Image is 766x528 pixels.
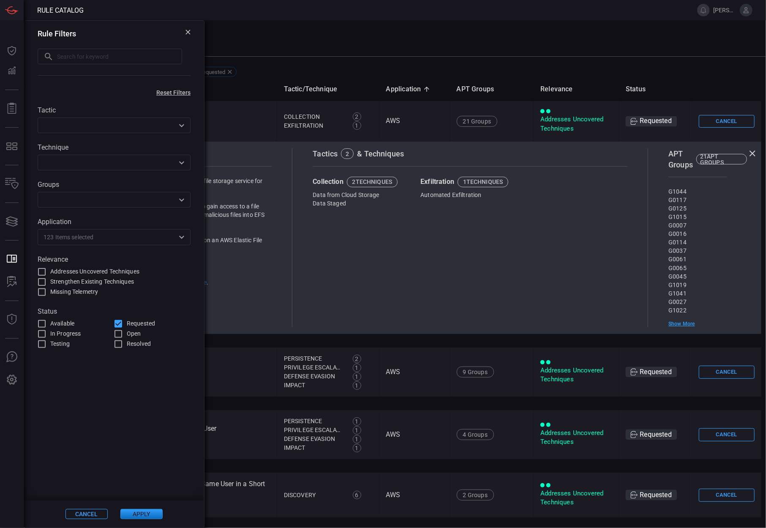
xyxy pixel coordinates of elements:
div: G0125 [668,204,727,213]
div: Persistence [284,354,343,363]
div: G0007 [668,221,727,230]
div: Collection [284,112,343,121]
div: G0114 [668,238,727,246]
button: Open [176,120,188,131]
div: 2 [346,151,349,157]
div: G1022 [668,306,727,315]
div: 1 [353,426,361,435]
div: G1015 [668,213,727,221]
th: APT Groups [450,77,534,101]
div: Collection [313,177,412,187]
button: Ask Us A Question [2,347,22,367]
div: Addresses Uncovered Techniques [540,429,612,447]
input: Search for keyword [57,49,182,64]
div: Requested [626,116,677,126]
div: Data Staged [313,199,412,208]
button: Cards [2,211,22,232]
span: Open [127,329,141,338]
div: G0061 [668,255,727,263]
button: MITRE - Detection Posture [2,136,22,156]
span: Rule Catalog [37,6,84,14]
button: Dashboard [2,41,22,61]
label: Groups [38,181,191,189]
button: Cancel [699,115,755,128]
div: 9 Groups [457,367,494,378]
div: Addresses Uncovered Techniques [540,115,612,133]
button: Cancel [699,366,755,379]
button: Preferences [2,370,22,390]
span: 123 Items selected [44,233,93,241]
div: Addresses Uncovered Techniques [540,489,612,507]
div: G0047 [668,315,727,323]
div: 2 Groups [457,490,494,501]
div: Discovery [284,491,343,500]
div: Exfiltration [284,121,343,130]
th: Tactic/Technique [277,77,379,101]
div: 1 [353,372,361,381]
div: G0037 [668,246,727,255]
button: Inventory [2,174,22,194]
div: Show More [668,320,727,327]
button: Detections [2,61,22,81]
span: Testing [50,339,70,348]
td: AWS [379,101,450,142]
span: In Progress [50,329,81,338]
span: [PERSON_NAME].[PERSON_NAME] [713,7,736,14]
label: Status [38,307,191,315]
div: 1 techniques [463,179,503,185]
label: Technique [38,143,191,151]
label: Application [38,218,191,226]
span: Requested [127,319,155,328]
div: 1 [353,444,361,452]
span: Addresses Uncovered Techniques [50,267,139,276]
div: Automated Exfiltration [420,191,520,199]
button: ALERT ANALYSIS [2,272,22,292]
td: AWS [379,473,450,517]
span: Strengthen Existing Techniques [50,277,134,286]
button: Open [176,231,188,243]
span: Application [386,84,432,94]
button: Rule Catalog [2,249,22,269]
span: Status [626,84,657,94]
div: 2 techniques [352,179,393,185]
div: G0045 [668,272,727,281]
td: AWS [379,410,450,459]
div: Exfiltration [420,177,520,187]
div: G0117 [668,196,727,204]
div: Data from Cloud Storage [313,191,412,199]
button: Cancel [65,509,108,519]
div: G1041 [668,289,727,298]
div: Addresses Uncovered Techniques [540,366,612,384]
div: G0016 [668,230,727,238]
div: 2 [353,112,361,121]
td: AWS [379,347,450,397]
div: Impact [284,443,343,452]
div: 2 [353,355,361,363]
button: Threat Intelligence [2,309,22,330]
label: Tactic [38,106,191,114]
div: APT Groups [668,148,727,170]
div: 1 [353,364,361,372]
span: Relevance [540,84,584,94]
div: Impact [284,381,343,390]
div: G1019 [668,281,727,289]
div: 21 APT GROUPS [700,153,743,165]
div: Requested [626,367,677,377]
div: Defense Evasion [284,372,343,381]
div: G0027 [668,298,727,306]
div: Persistence [284,417,343,426]
div: Requested [626,430,677,440]
span: Resolved [127,339,151,348]
div: G0065 [668,264,727,272]
div: 1 [353,381,361,390]
button: Cancel [699,489,755,502]
div: G1044 [668,187,727,196]
div: Privilege Escalation [284,426,343,435]
div: 1 [353,121,361,130]
button: Cancel [699,428,755,441]
div: 21 Groups [457,116,498,127]
button: Reports [2,98,22,119]
div: Defense Evasion [284,435,343,443]
div: Tactics & Techniques [313,148,627,159]
span: Available [50,319,74,328]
